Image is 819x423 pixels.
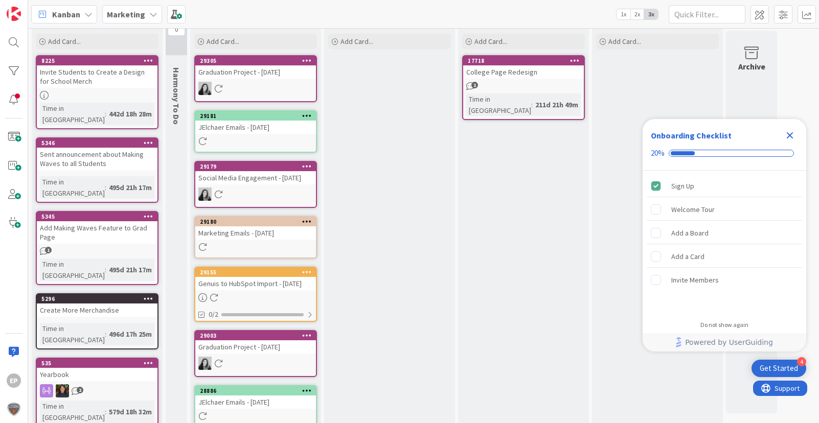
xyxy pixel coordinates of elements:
div: 5345 [37,212,157,221]
div: Sign Up [671,180,694,192]
div: 28886 [200,387,316,394]
div: Checklist items [643,171,806,314]
div: 496d 17h 25m [106,328,154,340]
span: Add Card... [340,37,373,46]
span: 1 [471,82,478,88]
div: Create More Merchandise [37,303,157,317]
div: 495d 21h 17m [106,182,154,193]
span: Add Card... [48,37,81,46]
div: Social Media Engagement - [DATE] [195,171,316,184]
span: : [105,264,106,275]
div: HS [37,384,157,397]
div: 29180 [200,218,316,225]
b: Marketing [107,9,145,19]
div: JElchaer Emails - [DATE] [195,121,316,134]
span: Add Card... [207,37,239,46]
img: JE [198,82,212,95]
div: Do not show again [700,321,748,329]
div: Open Get Started checklist, remaining modules: 4 [752,360,806,377]
div: Onboarding Checklist [651,129,732,142]
div: 5345Add Making Waves Feature to Grad Page [37,212,157,244]
div: 17718 [463,56,584,65]
span: : [105,406,106,417]
span: 2x [630,9,644,19]
div: 535 [37,359,157,368]
div: Add Making Waves Feature to Grad Page [37,221,157,244]
span: 0/2 [209,309,218,320]
div: JE [195,187,316,201]
a: Powered by UserGuiding [648,333,801,351]
span: 2 [77,387,83,393]
div: 29179Social Media Engagement - [DATE] [195,162,316,184]
img: Visit kanbanzone.com [7,7,21,21]
div: JE [195,357,316,370]
span: : [105,182,106,193]
div: 29003 [200,332,316,339]
div: Invite Members [671,274,719,286]
div: Checklist Container [643,119,806,351]
span: Powered by UserGuiding [685,336,773,348]
div: 535 [41,360,157,367]
div: Time in [GEOGRAPHIC_DATA] [40,103,105,125]
div: Welcome Tour is incomplete. [647,198,802,221]
span: Harmony To Do [171,67,181,125]
div: Add a Card is incomplete. [647,245,802,268]
span: : [531,99,533,110]
div: 29181 [200,112,316,120]
div: 8225Invite Students to Create a Design for School Merch [37,56,157,88]
div: 28886 [195,386,316,395]
div: 29003Graduation Project - [DATE] [195,331,316,354]
div: 20% [651,149,665,158]
div: 5296Create More Merchandise [37,294,157,317]
div: Archive [738,60,765,73]
div: 29155 [195,268,316,277]
img: JE [198,357,212,370]
div: Time in [GEOGRAPHIC_DATA] [466,93,531,116]
div: 29181 [195,111,316,121]
div: Invite Students to Create a Design for School Merch [37,65,157,88]
span: : [105,328,106,340]
div: 5296 [41,295,157,302]
span: Add Card... [474,37,507,46]
span: : [105,108,106,120]
div: Add a Board is incomplete. [647,222,802,244]
div: Graduation Project - [DATE] [195,340,316,354]
div: 17718 [468,57,584,64]
div: Sent announcement about Making Waves to all Students [37,148,157,170]
div: Graduation Project - [DATE] [195,65,316,79]
div: 442d 18h 28m [106,108,154,120]
div: Time in [GEOGRAPHIC_DATA] [40,258,105,281]
span: 1 [45,247,52,253]
input: Quick Filter... [669,5,745,24]
div: 5345 [41,213,157,220]
div: 5346Sent announcement about Making Waves to all Students [37,138,157,170]
div: 495d 21h 17m [106,264,154,275]
div: 28886JElchaer Emails - [DATE] [195,386,316,409]
img: avatar [7,402,21,416]
span: 0 [168,24,185,36]
div: Sign Up is complete. [647,175,802,197]
div: JElchaer Emails - [DATE] [195,395,316,409]
div: 29305Graduation Project - [DATE] [195,56,316,79]
div: Add a Board [671,227,709,239]
div: Marketing Emails - [DATE] [195,226,316,240]
span: Kanban [52,8,80,20]
div: Get Started [760,363,798,373]
div: Add a Card [671,250,704,263]
div: 17718College Page Redesign [463,56,584,79]
div: Yearbook [37,368,157,381]
div: 4 [797,357,806,366]
div: Time in [GEOGRAPHIC_DATA] [40,323,105,345]
img: JE [198,187,212,201]
div: Welcome Tour [671,203,715,216]
div: 29003 [195,331,316,340]
div: 29155 [200,269,316,276]
div: Close Checklist [782,127,798,144]
div: 5346 [41,139,157,147]
span: 3x [644,9,658,19]
div: 29180Marketing Emails - [DATE] [195,217,316,240]
div: 8225 [37,56,157,65]
div: 535Yearbook [37,359,157,381]
div: 29305 [195,56,316,65]
div: Genuis to HubSpot Import - [DATE] [195,277,316,290]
